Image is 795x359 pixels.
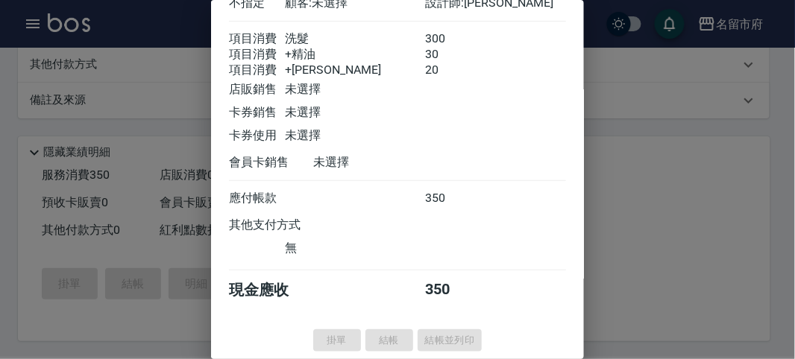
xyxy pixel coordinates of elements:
[426,63,482,78] div: 20
[285,128,425,144] div: 未選擇
[285,105,425,121] div: 未選擇
[229,63,285,78] div: 項目消費
[426,47,482,63] div: 30
[426,280,482,300] div: 350
[229,128,285,144] div: 卡券使用
[229,155,313,171] div: 會員卡銷售
[426,31,482,47] div: 300
[426,191,482,206] div: 350
[229,47,285,63] div: 項目消費
[285,31,425,47] div: 洗髮
[285,82,425,98] div: 未選擇
[285,241,425,256] div: 無
[229,31,285,47] div: 項目消費
[229,280,313,300] div: 現金應收
[313,155,453,171] div: 未選擇
[285,63,425,78] div: +[PERSON_NAME]
[229,105,285,121] div: 卡券銷售
[229,217,342,233] div: 其他支付方式
[285,47,425,63] div: +精油
[229,82,285,98] div: 店販銷售
[229,191,285,206] div: 應付帳款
